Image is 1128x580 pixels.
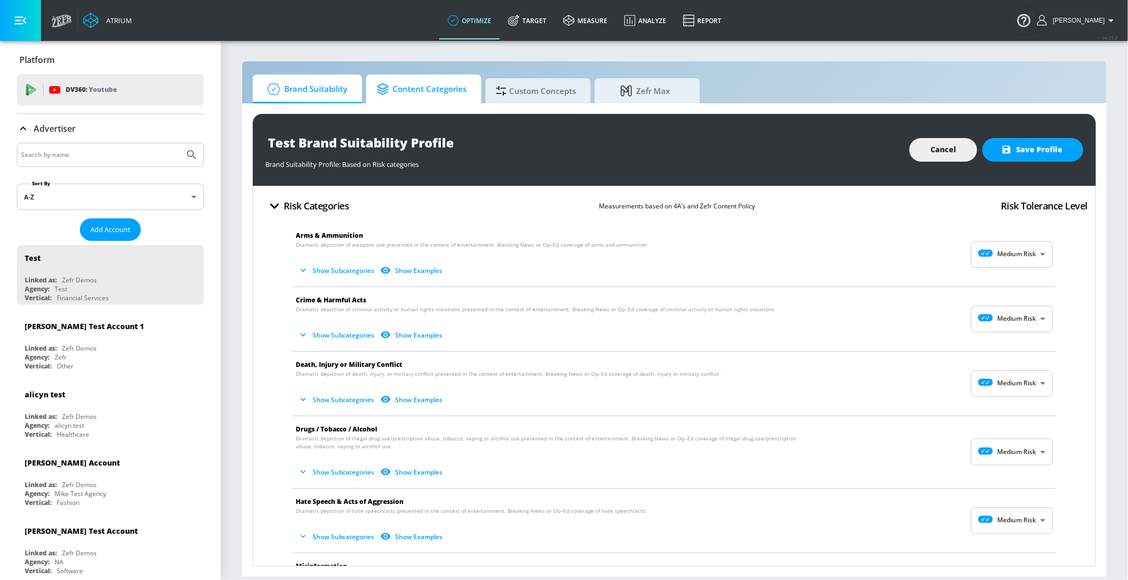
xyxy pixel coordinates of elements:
div: Test [55,284,67,293]
div: Vertical: [25,362,51,371]
button: Show Subcategories [296,391,378,408]
div: [PERSON_NAME] Test Account 1Linked as:Zefr DemosAgency:ZefrVertical:Other [17,313,204,373]
div: [PERSON_NAME] AccountLinked as:Zefr DemosAgency:Mike Test AgencyVertical:Fashion [17,450,204,510]
label: Sort By [30,180,53,187]
div: Zefr [55,353,67,362]
p: DV360: [66,84,117,96]
a: Analyze [616,2,675,39]
div: Zefr Demos [62,480,97,489]
p: Medium Risk [997,516,1036,525]
div: [PERSON_NAME] Account [25,458,120,468]
input: Search by name [21,148,180,162]
a: measure [555,2,616,39]
div: Financial Services [57,293,109,302]
span: Dramatic depiction of illegal drug use/prescription abuse, tobacco, vaping or alcohol use present... [296,435,814,450]
span: v 4.25.2 [1103,35,1117,40]
span: Arms & Ammunition [296,231,363,240]
button: Save Profile [982,138,1083,162]
span: Brand Suitability [263,77,347,102]
div: Atrium [102,16,132,25]
div: TestLinked as:Zefr DemosAgency:TestVertical:Financial Services [17,245,204,305]
div: Agency: [25,557,49,566]
div: Linked as: [25,412,57,421]
span: Misinformation [296,562,347,571]
div: Vertical: [25,498,51,507]
div: DV360: Youtube [17,74,204,106]
p: Measurements based on 4A’s and Zefr Content Policy [599,201,755,212]
div: Zefr Demos [62,344,97,353]
a: optimize [439,2,500,39]
div: Brand Suitability Profile: Based on Risk categories [265,154,899,169]
button: Show Examples [378,326,447,344]
span: Zefr Max [605,78,685,103]
span: Dramatic depiction of criminal activity or human rights violations presented in the context of en... [296,305,776,313]
div: [PERSON_NAME] Test Account 1 [25,321,144,331]
div: alicyn testLinked as:Zefr DemosAgency:alicyn testVertical:Healthcare [17,382,204,441]
button: Show Subcategories [296,528,378,545]
p: Medium Risk [997,314,1036,324]
div: Vertical: [25,293,51,302]
p: Medium Risk [997,250,1036,259]
a: Report [675,2,730,39]
span: login as: veronica.hernandez@zefr.com [1049,17,1105,24]
div: Linked as: [25,276,57,284]
div: Fashion [57,498,79,507]
div: [PERSON_NAME] Test Account [25,526,138,536]
button: Risk Categories [261,194,354,218]
a: Atrium [83,13,132,28]
div: Zefr Demos [62,412,97,421]
div: [PERSON_NAME] Test AccountLinked as:Zefr DemosAgency:NAVertical:Software [17,518,204,578]
button: Cancel [909,138,977,162]
button: Show Examples [378,391,447,408]
div: Vertical: [25,566,51,575]
div: Linked as: [25,549,57,557]
div: NA [55,557,64,566]
span: Drugs / Tobacco / Alcohol [296,425,377,434]
button: Show Examples [378,262,447,279]
span: Custom Concepts [496,78,576,103]
span: Dramatic depiction of hate speech/acts presented in the context of entertainment. Breaking News o... [296,507,647,515]
span: Save Profile [1003,143,1062,156]
span: Add Account [90,224,130,236]
p: Medium Risk [997,447,1036,457]
h4: Risk Categories [284,198,349,213]
a: Target [500,2,555,39]
span: Content Categories [377,77,467,102]
div: Zefr Demos [62,549,97,557]
div: Mike Test Agency [55,489,106,498]
div: Healthcare [57,430,89,439]
div: Agency: [25,421,49,430]
button: [PERSON_NAME] [1037,14,1117,27]
span: Dramatic depiction of weapons use presented in the context of entertainment. Breaking News or Op–... [296,241,648,249]
button: Show Subcategories [296,326,378,344]
p: Medium Risk [997,379,1036,388]
h4: Risk Tolerance Level [1001,198,1088,213]
div: Vertical: [25,430,51,439]
p: Youtube [89,84,117,95]
button: Show Subcategories [296,463,378,481]
div: Advertiser [17,114,204,143]
p: Platform [19,54,55,66]
div: Agency: [25,489,49,498]
div: Other [57,362,74,371]
button: Add Account [80,218,141,241]
div: Software [57,566,83,575]
button: Show Examples [378,528,447,545]
button: Open Resource Center [1009,5,1039,35]
span: Death, Injury or Military Conflict [296,360,402,369]
span: Dramatic depiction of death, injury, or military conflict presented in the context of entertainme... [296,370,721,378]
button: Show Examples [378,463,447,481]
p: Advertiser [34,123,76,134]
span: Crime & Harmful Acts [296,296,366,304]
div: Linked as: [25,344,57,353]
div: Agency: [25,284,49,293]
span: Hate Speech & Acts of Aggression [296,497,403,506]
div: A-Z [17,184,204,210]
div: Linked as: [25,480,57,489]
div: alicyn test [55,421,84,430]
